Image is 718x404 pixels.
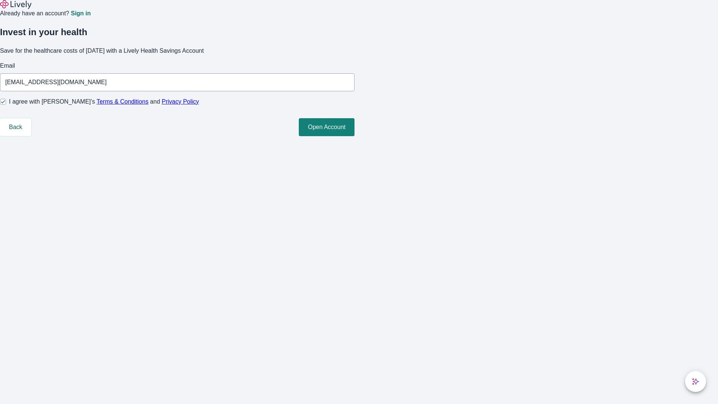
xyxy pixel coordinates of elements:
svg: Lively AI Assistant [692,378,699,385]
a: Privacy Policy [162,98,199,105]
a: Sign in [71,10,90,16]
button: Open Account [299,118,355,136]
a: Terms & Conditions [96,98,148,105]
button: chat [685,371,706,392]
span: I agree with [PERSON_NAME]’s and [9,97,199,106]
